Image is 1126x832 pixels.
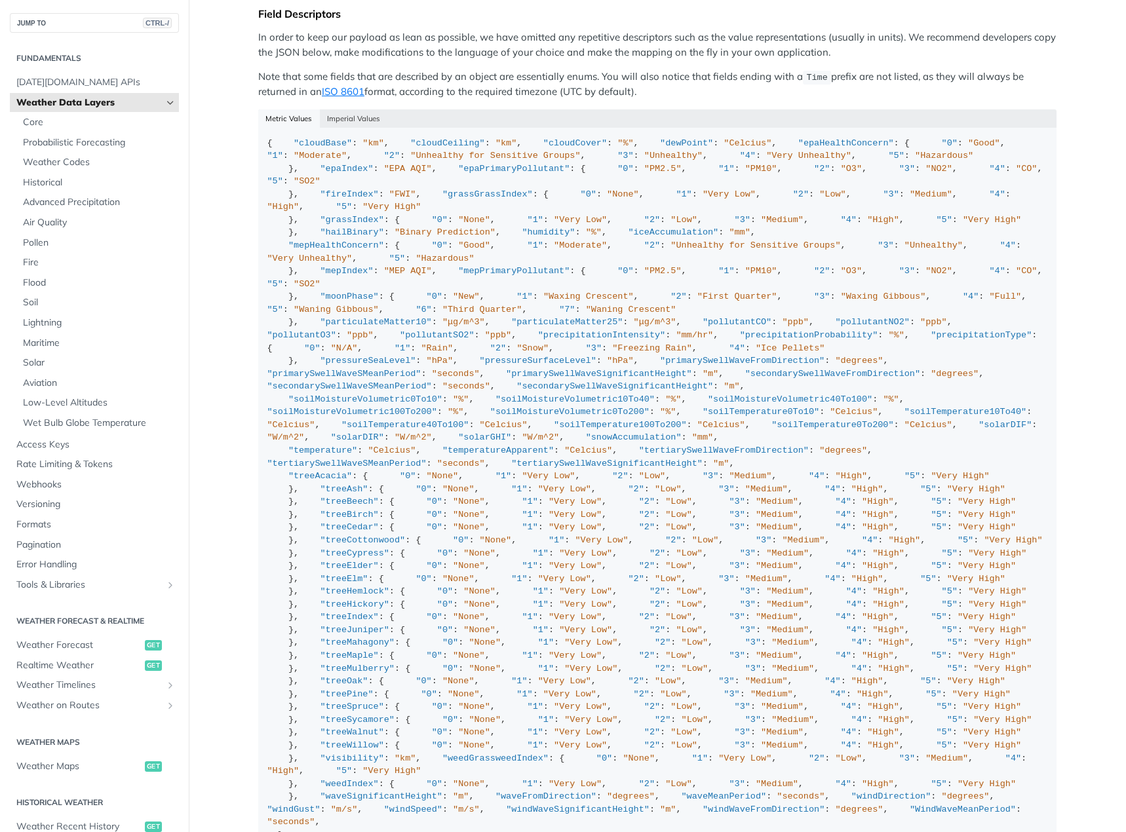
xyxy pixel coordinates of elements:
span: "secondarySwellWaveSignificantHeight" [516,381,713,391]
span: "None" [607,189,639,199]
span: Error Handling [16,558,176,571]
span: "tertiarySwellWaveFromDirection" [639,445,809,455]
span: "Celcius" [830,407,878,417]
span: "Medium" [729,471,771,481]
span: get [145,640,162,651]
span: "First Quarter" [697,292,777,301]
span: "2" [814,164,830,174]
span: "solarGHI" [458,432,511,442]
span: "1" [676,189,691,199]
span: "Low" [639,471,666,481]
span: "%" [453,394,469,404]
span: "primarySwellWaveSMeanPeriod" [267,369,421,379]
span: "Very Low" [522,471,575,481]
span: "1" [395,343,410,353]
span: "Full" [990,292,1022,301]
span: "seconds" [437,459,485,468]
span: "MEP AQI" [384,266,432,276]
span: "6" [416,305,431,314]
span: "5" [267,279,283,289]
span: "Very High" [963,215,1021,225]
a: Pollen [16,233,179,253]
span: "Very High" [362,202,421,212]
span: "1" [718,266,734,276]
span: "degrees" [819,445,867,455]
span: "4" [963,292,979,301]
span: "4" [990,164,1005,174]
span: "μg/m^3" [634,317,676,327]
span: Time [806,73,827,83]
span: "Third Quarter" [442,305,522,314]
span: Weather Data Layers [16,96,162,109]
span: "None" [427,471,459,481]
span: "%" [617,138,633,148]
span: "2" [644,215,660,225]
a: Probabilistic Forecasting [16,133,179,153]
span: "mepHealthConcern" [288,240,384,250]
span: Lightning [23,316,176,330]
span: "Binary Prediction" [395,227,495,237]
span: "mepPrimaryPollutant" [458,266,570,276]
h2: Fundamentals [10,52,179,64]
span: "%" [586,227,602,237]
span: "None" [442,484,475,494]
a: Versioning [10,495,179,514]
span: "secondarySwellWaveFromDirection" [745,369,920,379]
span: "Medium" [910,189,952,199]
span: "cloudBase" [294,138,352,148]
span: "hPa" [427,356,454,366]
span: "Very Unhealthy" [267,254,353,263]
span: "seconds" [442,381,490,391]
span: "0" [427,292,442,301]
a: Weather Forecastget [10,635,179,655]
span: Solar [23,356,176,369]
span: "3" [735,215,750,225]
span: "treeAcacia" [288,471,352,481]
span: "2" [814,266,830,276]
span: "4" [841,215,857,225]
a: Historical [16,173,179,193]
span: Access Keys [16,438,176,451]
span: "soilMoistureVolumetric40To100" [708,394,872,404]
span: [DATE][DOMAIN_NAME] APIs [16,76,176,89]
span: "Waning Gibbous" [294,305,379,314]
button: Hide subpages for Weather Data Layers [165,98,176,108]
span: "Celcius" [267,420,315,430]
span: "New" [453,292,480,301]
span: "soilTemperature0To200" [771,420,893,430]
span: "treeAsh" [320,484,368,494]
span: CTRL-/ [143,18,172,28]
span: "epaPrimaryPollutant" [458,164,570,174]
span: "W/m^2" [267,432,305,442]
span: "5" [267,176,283,186]
span: "NO2" [925,266,952,276]
span: Maritime [23,337,176,350]
span: Weather Timelines [16,679,162,692]
a: Core [16,113,179,132]
span: "fireIndex" [320,189,379,199]
span: "moonPhase" [320,292,379,301]
span: "epaHealthConcern" [798,138,894,148]
span: "0" [432,215,448,225]
span: "Good" [458,240,490,250]
a: ISO 8601 [322,85,364,98]
span: "CO" [1016,164,1037,174]
span: "CO" [1016,266,1037,276]
span: "temperatureApparent" [442,445,554,455]
span: Fire [23,256,176,269]
a: [DATE][DOMAIN_NAME] APIs [10,73,179,92]
span: "3" [718,484,734,494]
span: "1" [528,240,543,250]
span: "soilTemperature100To200" [554,420,687,430]
span: "Low" [819,189,846,199]
span: "High" [267,202,300,212]
span: "grassGrassIndex" [442,189,533,199]
span: "High" [867,215,899,225]
a: Advanced Precipitation [16,193,179,212]
span: "Medium" [745,484,788,494]
span: "PM10" [745,164,777,174]
a: Weather Data LayersHide subpages for Weather Data Layers [10,93,179,113]
span: "m" [724,381,739,391]
span: get [145,660,162,671]
span: "soilMoistureVolumetric0To200" [490,407,650,417]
